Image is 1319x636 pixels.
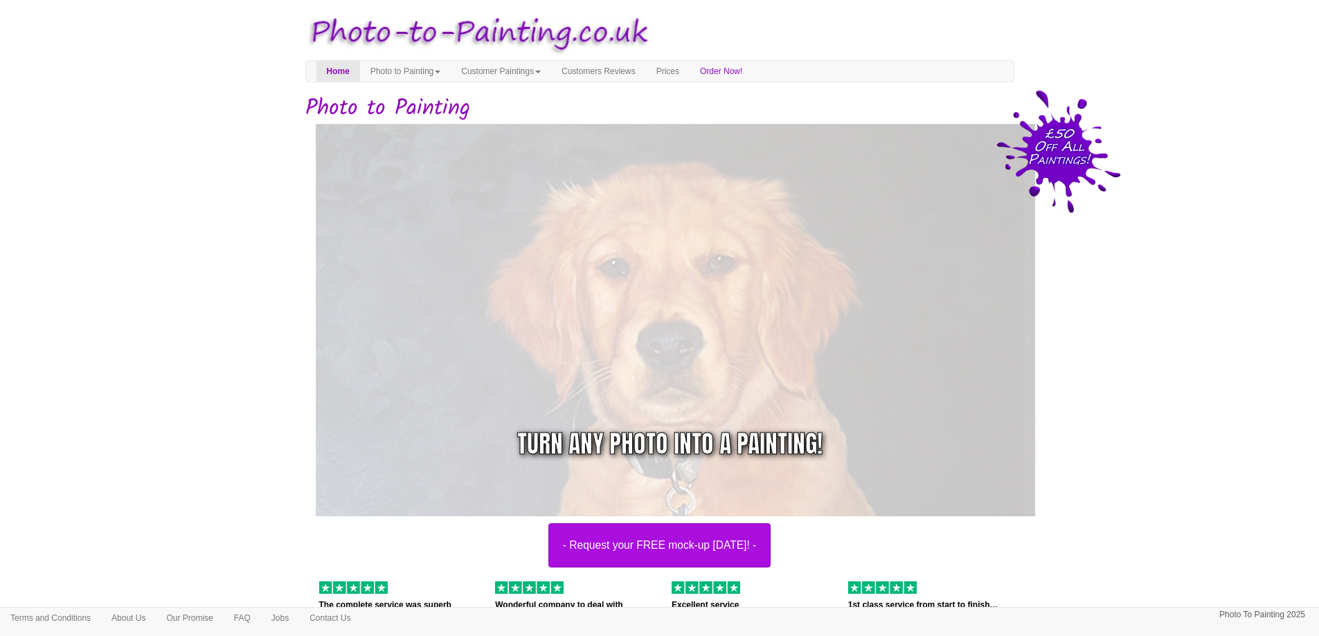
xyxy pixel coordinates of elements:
[360,61,451,82] a: Photo to Painting
[646,61,690,82] a: Prices
[517,426,823,462] div: Turn any photo into a painting!
[996,90,1121,213] img: 50 pound price drop
[261,608,299,628] a: Jobs
[224,608,261,628] a: FAQ
[156,608,223,628] a: Our Promise
[316,124,1046,528] img: dog.jpg
[319,581,388,594] img: 5 of out 5 stars
[495,598,651,612] p: Wonderful company to deal with
[299,608,361,628] a: Contact Us
[672,598,827,612] p: Excellent service
[690,61,753,82] a: Order Now!
[298,7,653,60] img: Photo to Painting
[305,96,1014,120] h1: Photo to Painting
[101,608,156,628] a: About Us
[295,124,1025,567] a: - Request your FREE mock-up [DATE]! -
[548,523,771,567] button: - Request your FREE mock-up [DATE]! -
[1219,608,1305,622] p: Photo To Painting 2025
[848,581,917,594] img: 5 of out 5 stars
[319,598,475,627] p: The complete service was superb from…
[316,61,360,82] a: Home
[672,581,740,594] img: 5 of out 5 stars
[451,61,551,82] a: Customer Paintings
[495,581,564,594] img: 5 of out 5 stars
[848,598,1004,612] p: 1st class service from start to finish…
[551,61,646,82] a: Customers Reviews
